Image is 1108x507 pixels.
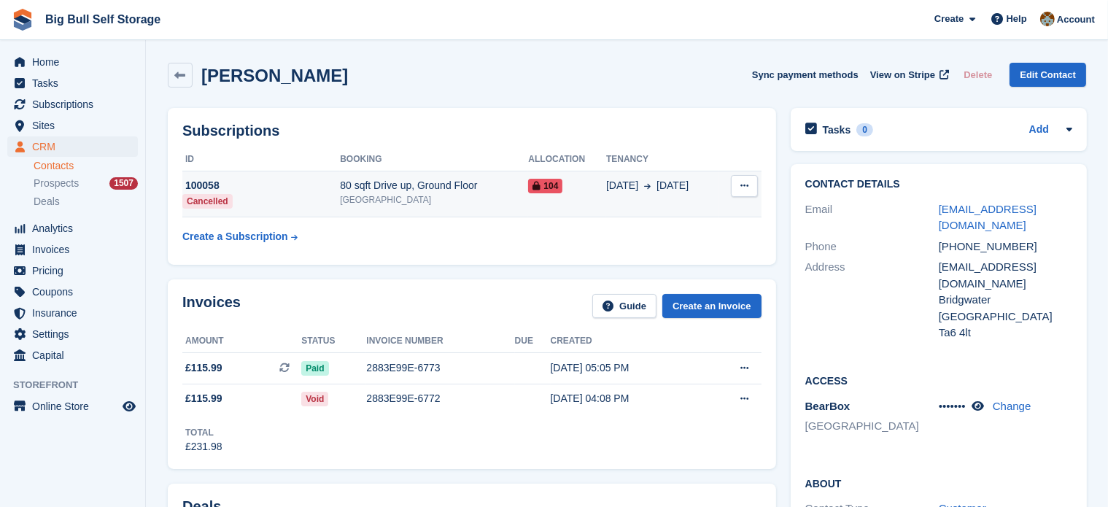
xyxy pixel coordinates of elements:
[592,294,656,318] a: Guide
[1057,12,1095,27] span: Account
[7,115,138,136] a: menu
[7,303,138,323] a: menu
[606,148,719,171] th: Tenancy
[7,324,138,344] a: menu
[823,123,851,136] h2: Tasks
[182,223,298,250] a: Create a Subscription
[185,391,222,406] span: £115.99
[864,63,953,87] a: View on Stripe
[805,201,939,234] div: Email
[7,345,138,365] a: menu
[12,9,34,31] img: stora-icon-8386f47178a22dfd0bd8f6a31ec36ba5ce8667c1dd55bd0f319d3a0aa187defe.svg
[7,94,138,115] a: menu
[301,392,328,406] span: Void
[34,159,138,173] a: Contacts
[34,177,79,190] span: Prospects
[7,239,138,260] a: menu
[805,259,939,341] div: Address
[32,324,120,344] span: Settings
[7,260,138,281] a: menu
[7,282,138,302] a: menu
[120,398,138,415] a: Preview store
[185,360,222,376] span: £115.99
[32,136,120,157] span: CRM
[32,218,120,239] span: Analytics
[939,309,1072,325] div: [GEOGRAPHIC_DATA]
[805,418,939,435] li: [GEOGRAPHIC_DATA]
[7,218,138,239] a: menu
[32,260,120,281] span: Pricing
[805,400,851,412] span: BearBox
[182,229,288,244] div: Create a Subscription
[32,52,120,72] span: Home
[34,176,138,191] a: Prospects 1507
[182,178,340,193] div: 100058
[805,239,939,255] div: Phone
[182,123,762,139] h2: Subscriptions
[958,63,998,87] button: Delete
[185,439,222,454] div: £231.98
[366,391,514,406] div: 2883E99E-6772
[7,396,138,417] a: menu
[340,178,528,193] div: 80 sqft Drive up, Ground Floor
[301,330,366,353] th: Status
[939,325,1072,341] div: Ta6 4lt
[528,179,562,193] span: 104
[939,292,1072,309] div: Bridgwater
[32,94,120,115] span: Subscriptions
[551,391,702,406] div: [DATE] 04:08 PM
[934,12,964,26] span: Create
[606,178,638,193] span: [DATE]
[939,203,1037,232] a: [EMAIL_ADDRESS][DOMAIN_NAME]
[32,73,120,93] span: Tasks
[805,373,1072,387] h2: Access
[182,294,241,318] h2: Invoices
[856,123,873,136] div: 0
[1007,12,1027,26] span: Help
[656,178,689,193] span: [DATE]
[805,179,1072,190] h2: Contact Details
[366,360,514,376] div: 2883E99E-6773
[551,330,702,353] th: Created
[182,148,340,171] th: ID
[185,426,222,439] div: Total
[13,378,145,392] span: Storefront
[752,63,859,87] button: Sync payment methods
[32,396,120,417] span: Online Store
[340,193,528,206] div: [GEOGRAPHIC_DATA]
[7,73,138,93] a: menu
[939,400,966,412] span: •••••••
[1029,122,1049,139] a: Add
[939,239,1072,255] div: [PHONE_NUMBER]
[1010,63,1086,87] a: Edit Contact
[109,177,138,190] div: 1507
[7,136,138,157] a: menu
[34,194,138,209] a: Deals
[201,66,348,85] h2: [PERSON_NAME]
[366,330,514,353] th: Invoice number
[662,294,762,318] a: Create an Invoice
[32,303,120,323] span: Insurance
[528,148,606,171] th: Allocation
[515,330,551,353] th: Due
[32,282,120,302] span: Coupons
[7,52,138,72] a: menu
[1040,12,1055,26] img: Mike Llewellen Palmer
[939,259,1072,292] div: [EMAIL_ADDRESS][DOMAIN_NAME]
[182,194,233,209] div: Cancelled
[993,400,1031,412] a: Change
[34,195,60,209] span: Deals
[182,330,301,353] th: Amount
[32,239,120,260] span: Invoices
[805,476,1072,490] h2: About
[32,345,120,365] span: Capital
[551,360,702,376] div: [DATE] 05:05 PM
[340,148,528,171] th: Booking
[301,361,328,376] span: Paid
[39,7,166,31] a: Big Bull Self Storage
[32,115,120,136] span: Sites
[870,68,935,82] span: View on Stripe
